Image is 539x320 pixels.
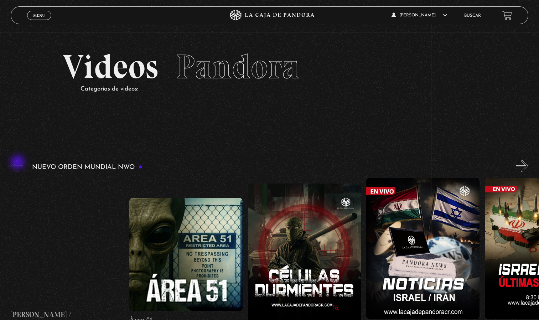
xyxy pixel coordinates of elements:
button: Next [516,160,528,172]
span: Menu [33,13,45,17]
a: Buscar [464,14,481,18]
p: Categorías de videos: [81,84,477,95]
a: View your shopping cart [502,10,512,20]
span: Cerrar [31,19,47,24]
span: Pandora [176,46,299,87]
h3: Nuevo Orden Mundial NWO [32,164,142,171]
span: [PERSON_NAME] [392,13,447,17]
button: Previous [11,160,23,172]
h2: Videos [63,50,477,84]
